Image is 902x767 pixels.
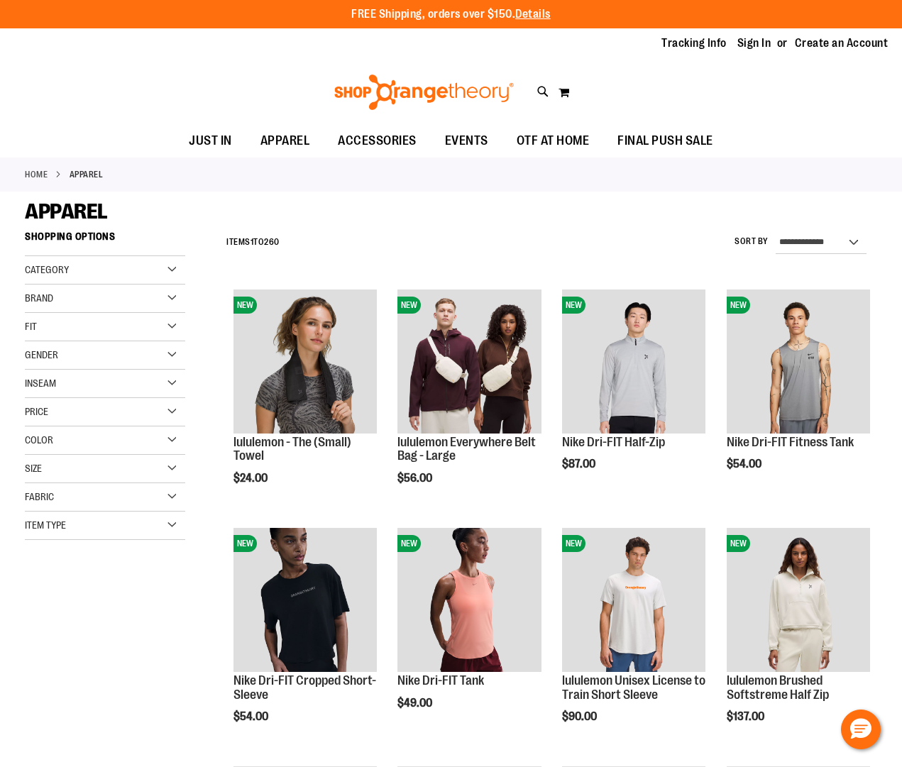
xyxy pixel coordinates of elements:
div: product [226,521,384,759]
span: $54.00 [727,458,764,470]
span: Fabric [25,491,54,502]
span: $49.00 [397,697,434,710]
a: JUST IN [175,125,246,158]
a: OTF AT HOME [502,125,604,158]
span: OTF AT HOME [517,125,590,157]
a: EVENTS [431,125,502,158]
span: FINAL PUSH SALE [617,125,713,157]
img: Nike Dri-FIT Cropped Short-Sleeve [233,528,377,671]
strong: Shopping Options [25,224,185,256]
label: Sort By [735,236,769,248]
p: FREE Shipping, orders over $150. [351,6,551,23]
a: Tracking Info [661,35,727,51]
a: Nike Dri-FIT Cropped Short-Sleeve [233,673,376,702]
a: Nike Dri-FIT Half-Zip [562,435,665,449]
div: product [720,282,877,507]
h2: Items to [226,231,280,253]
div: product [555,282,713,507]
a: lululemon Unisex License to Train Short SleeveNEW [562,528,705,673]
span: $90.00 [562,710,599,723]
img: lululemon Everywhere Belt Bag - Large [397,289,541,433]
img: Shop Orangetheory [332,75,516,110]
img: Nike Dri-FIT Fitness Tank [727,289,870,433]
div: product [226,282,384,521]
span: $137.00 [727,710,766,723]
span: JUST IN [189,125,232,157]
button: Hello, have a question? Let’s chat. [841,710,881,749]
span: Price [25,406,48,417]
span: $54.00 [233,710,270,723]
a: Home [25,168,48,181]
span: EVENTS [445,125,488,157]
span: Inseam [25,377,56,389]
span: NEW [397,297,421,314]
img: lululemon Brushed Softstreme Half Zip [727,528,870,671]
span: Fit [25,321,37,332]
span: 260 [264,237,280,247]
img: lululemon - The (Small) Towel [233,289,377,433]
span: Color [25,434,53,446]
span: NEW [233,535,257,552]
div: product [555,521,713,759]
a: lululemon Brushed Softstreme Half Zip [727,673,829,702]
img: Nike Dri-FIT Half-Zip [562,289,705,433]
a: lululemon Everywhere Belt Bag - LargeNEW [397,289,541,435]
a: lululemon Unisex License to Train Short Sleeve [562,673,705,702]
span: Category [25,264,69,275]
span: ACCESSORIES [338,125,417,157]
a: Nike Dri-FIT Cropped Short-SleeveNEW [233,528,377,673]
a: Nike Dri-FIT Fitness Tank [727,435,854,449]
a: lululemon Everywhere Belt Bag - Large [397,435,536,463]
a: FINAL PUSH SALE [603,125,727,158]
a: Details [515,8,551,21]
span: NEW [397,535,421,552]
a: lululemon - The (Small) Towel [233,435,351,463]
span: NEW [562,297,585,314]
a: Sign In [737,35,771,51]
a: lululemon - The (Small) TowelNEW [233,289,377,435]
a: lululemon Brushed Softstreme Half ZipNEW [727,528,870,673]
div: product [720,521,877,759]
img: lululemon Unisex License to Train Short Sleeve [562,528,705,671]
span: Gender [25,349,58,360]
span: Size [25,463,42,474]
span: NEW [727,535,750,552]
span: NEW [233,297,257,314]
a: Nike Dri-FIT Tank [397,673,484,688]
img: Nike Dri-FIT Tank [397,528,541,671]
div: product [390,282,548,521]
span: $24.00 [233,472,270,485]
span: NEW [562,535,585,552]
span: NEW [727,297,750,314]
span: Brand [25,292,53,304]
a: Nike Dri-FIT TankNEW [397,528,541,673]
span: APPAREL [25,199,108,224]
span: Item Type [25,519,66,531]
a: APPAREL [246,125,324,157]
a: Nike Dri-FIT Fitness TankNEW [727,289,870,435]
a: Create an Account [795,35,889,51]
a: Nike Dri-FIT Half-ZipNEW [562,289,705,435]
span: APPAREL [260,125,310,157]
span: $56.00 [397,472,434,485]
div: product [390,521,548,745]
span: 1 [251,237,254,247]
span: $87.00 [562,458,598,470]
strong: APPAREL [70,168,104,181]
a: ACCESSORIES [324,125,431,158]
